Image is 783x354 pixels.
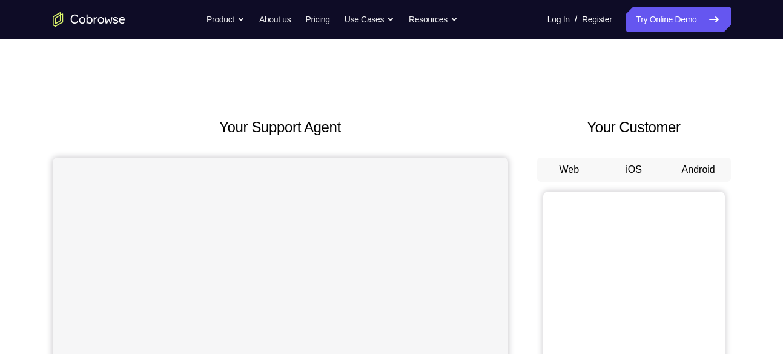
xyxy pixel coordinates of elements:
a: Try Online Demo [626,7,730,32]
button: Product [206,7,245,32]
a: Go to the home page [53,12,125,27]
button: Android [666,158,731,182]
a: Log In [547,7,570,32]
button: Use Cases [345,7,394,32]
h2: Your Customer [537,116,731,138]
a: Register [582,7,612,32]
a: About us [259,7,291,32]
button: iOS [601,158,666,182]
h2: Your Support Agent [53,116,508,138]
button: Resources [409,7,458,32]
button: Web [537,158,602,182]
span: / [575,12,577,27]
a: Pricing [305,7,329,32]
